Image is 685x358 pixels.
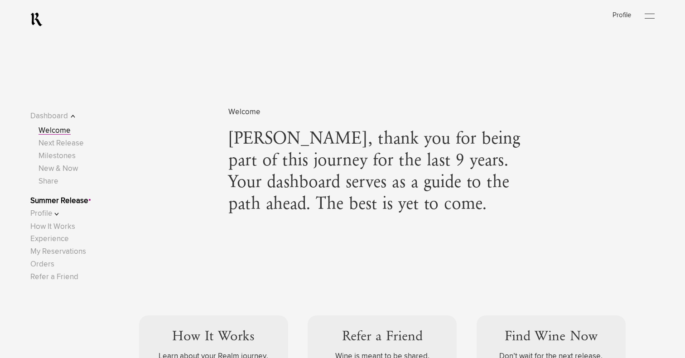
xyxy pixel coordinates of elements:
[30,273,78,281] a: Refer a Friend
[39,152,76,160] a: Milestones
[39,140,84,147] a: Next Release
[505,329,598,346] h3: Find Wine Now
[172,329,255,346] h3: How It Works
[342,329,423,346] h3: Refer a Friend
[613,12,631,19] a: Profile
[39,165,78,173] a: New & Now
[39,178,58,185] a: Share
[39,127,71,135] a: Welcome
[228,129,536,216] span: [PERSON_NAME], thank you for being part of this journey for the last 9 years. Your dashboard serv...
[30,110,88,122] button: Dashboard
[30,12,43,27] a: RealmCellars
[30,261,54,268] a: Orders
[30,235,69,243] a: Experience
[30,223,75,231] a: How It Works
[228,106,536,118] span: Welcome
[30,248,86,256] a: My Reservations
[30,208,88,220] button: Profile
[30,197,88,205] a: Summer Release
